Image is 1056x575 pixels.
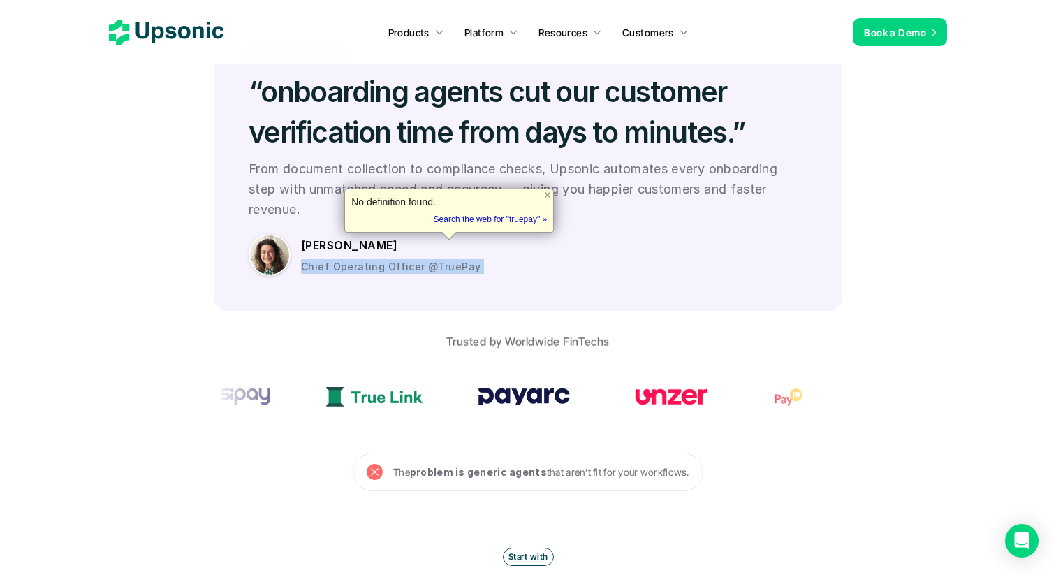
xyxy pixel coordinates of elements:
[388,25,430,40] p: Products
[249,72,807,152] h2: “onboarding agents cut our customer verification time from days to minutes.”
[864,25,926,40] p: Book a Demo
[464,25,504,40] p: Platform
[393,463,689,481] p: The that aren’t fit for your workflows.
[301,259,481,274] p: Chief Operating Officer @TruePay
[508,552,548,562] p: Start with
[301,235,397,256] p: [PERSON_NAME]
[446,332,610,352] p: Trusted by Worldwide FinTechs
[538,25,587,40] p: Resources
[622,25,674,40] p: Customers
[380,20,453,45] a: Products
[249,159,807,219] p: From document collection to compliance checks, Upsonic automates every onboarding step with unmat...
[1005,524,1039,558] div: Open Intercom Messenger
[410,466,547,478] strong: problem is generic agents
